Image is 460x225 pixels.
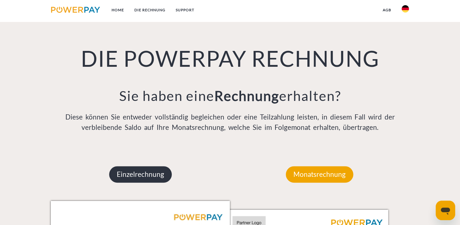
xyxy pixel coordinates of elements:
img: logo-powerpay.svg [51,7,100,13]
a: agb [378,5,396,16]
p: Monatsrechnung [286,166,353,183]
iframe: Schaltfläche zum Öffnen des Messaging-Fensters [436,201,455,220]
a: DIE RECHNUNG [129,5,171,16]
h3: Sie haben eine erhalten? [51,87,409,104]
a: SUPPORT [171,5,199,16]
img: de [402,5,409,12]
h1: DIE POWERPAY RECHNUNG [51,45,409,72]
b: Rechnung [214,87,279,104]
p: Einzelrechnung [109,166,172,183]
a: Home [106,5,129,16]
p: Diese können Sie entweder vollständig begleichen oder eine Teilzahlung leisten, in diesem Fall wi... [51,112,409,133]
